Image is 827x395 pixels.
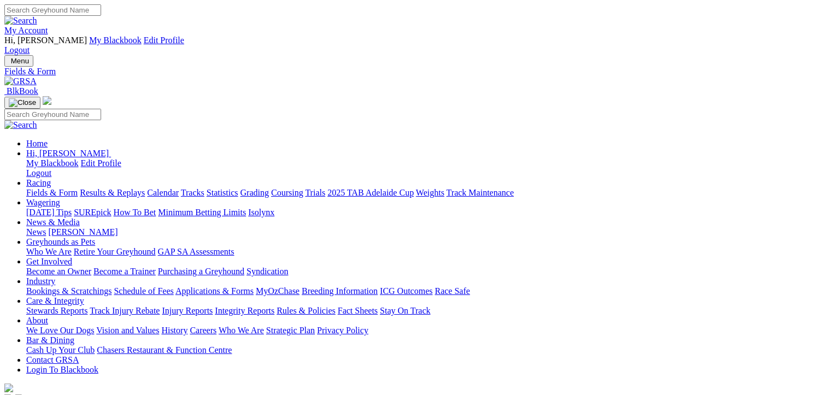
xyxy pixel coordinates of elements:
a: My Blackbook [89,36,142,45]
a: Vision and Values [96,326,159,335]
a: Logout [4,45,30,55]
a: Injury Reports [162,306,213,315]
div: Industry [26,286,823,296]
a: Grading [241,188,269,197]
a: My Blackbook [26,158,79,168]
a: My Account [4,26,48,35]
a: Calendar [147,188,179,197]
a: Wagering [26,198,60,207]
a: Fields & Form [26,188,78,197]
a: Syndication [247,267,288,276]
button: Toggle navigation [4,97,40,109]
input: Search [4,109,101,120]
a: Coursing [271,188,303,197]
a: Applications & Forms [175,286,254,296]
a: Bookings & Scratchings [26,286,112,296]
a: We Love Our Dogs [26,326,94,335]
a: Integrity Reports [215,306,274,315]
div: Care & Integrity [26,306,823,316]
div: Wagering [26,208,823,217]
a: MyOzChase [256,286,300,296]
img: Search [4,120,37,130]
a: News [26,227,46,237]
a: Breeding Information [302,286,378,296]
button: Toggle navigation [4,55,33,67]
a: Schedule of Fees [114,286,173,296]
img: logo-grsa-white.png [43,96,51,105]
a: Bar & Dining [26,335,74,345]
a: Who We Are [26,247,72,256]
a: Track Injury Rebate [90,306,160,315]
a: Careers [190,326,216,335]
a: Login To Blackbook [26,365,98,374]
img: Close [9,98,36,107]
a: Become an Owner [26,267,91,276]
a: [DATE] Tips [26,208,72,217]
a: Purchasing a Greyhound [158,267,244,276]
a: Edit Profile [144,36,184,45]
div: Bar & Dining [26,345,823,355]
a: BlkBook [4,86,38,96]
a: Contact GRSA [26,355,79,364]
a: Cash Up Your Club [26,345,95,355]
div: News & Media [26,227,823,237]
a: [PERSON_NAME] [48,227,118,237]
a: Greyhounds as Pets [26,237,95,246]
img: logo-grsa-white.png [4,384,13,392]
a: SUREpick [74,208,111,217]
input: Search [4,4,101,16]
a: Retire Your Greyhound [74,247,156,256]
a: Minimum Betting Limits [158,208,246,217]
a: Fact Sheets [338,306,378,315]
div: Greyhounds as Pets [26,247,823,257]
a: Statistics [207,188,238,197]
a: Stay On Track [380,306,430,315]
a: Weights [416,188,444,197]
a: Results & Replays [80,188,145,197]
a: Edit Profile [81,158,121,168]
a: Track Maintenance [447,188,514,197]
a: History [161,326,187,335]
div: Hi, [PERSON_NAME] [26,158,823,178]
div: About [26,326,823,335]
span: BlkBook [7,86,38,96]
a: Who We Are [219,326,264,335]
a: Isolynx [248,208,274,217]
div: Get Involved [26,267,823,276]
a: Race Safe [435,286,470,296]
a: News & Media [26,217,80,227]
a: Industry [26,276,55,286]
a: Trials [305,188,325,197]
a: 2025 TAB Adelaide Cup [327,188,414,197]
a: Stewards Reports [26,306,87,315]
a: Become a Trainer [93,267,156,276]
a: Rules & Policies [277,306,336,315]
a: Tracks [181,188,204,197]
a: ICG Outcomes [380,286,432,296]
a: Hi, [PERSON_NAME] [26,149,111,158]
img: Search [4,16,37,26]
a: Care & Integrity [26,296,84,305]
a: About [26,316,48,325]
span: Menu [11,57,29,65]
img: GRSA [4,76,37,86]
a: How To Bet [114,208,156,217]
div: Racing [26,188,823,198]
div: My Account [4,36,823,55]
a: Logout [26,168,51,178]
a: Strategic Plan [266,326,315,335]
a: Racing [26,178,51,187]
a: Chasers Restaurant & Function Centre [97,345,232,355]
span: Hi, [PERSON_NAME] [26,149,109,158]
a: Home [26,139,48,148]
a: Get Involved [26,257,72,266]
a: Privacy Policy [317,326,368,335]
a: Fields & Form [4,67,823,76]
span: Hi, [PERSON_NAME] [4,36,87,45]
a: GAP SA Assessments [158,247,234,256]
